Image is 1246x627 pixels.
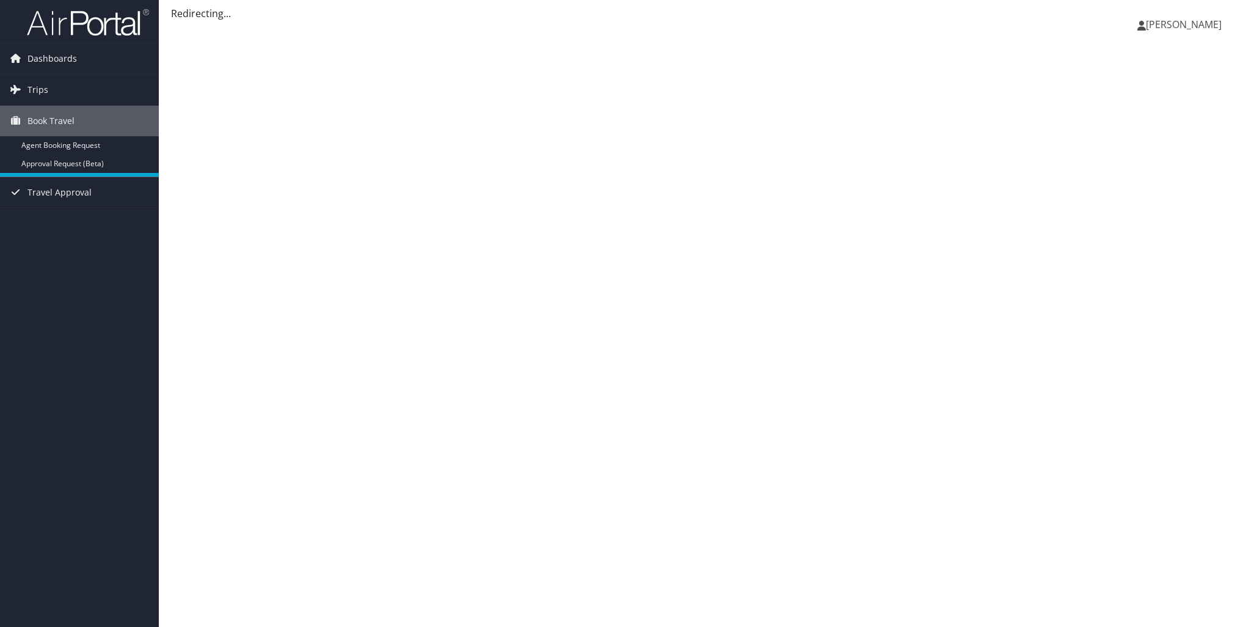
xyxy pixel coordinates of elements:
[27,106,75,136] span: Book Travel
[27,8,149,37] img: airportal-logo.png
[27,43,77,74] span: Dashboards
[1137,6,1234,43] a: [PERSON_NAME]
[27,75,48,105] span: Trips
[1146,18,1222,31] span: [PERSON_NAME]
[171,6,1234,21] div: Redirecting...
[27,177,92,208] span: Travel Approval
